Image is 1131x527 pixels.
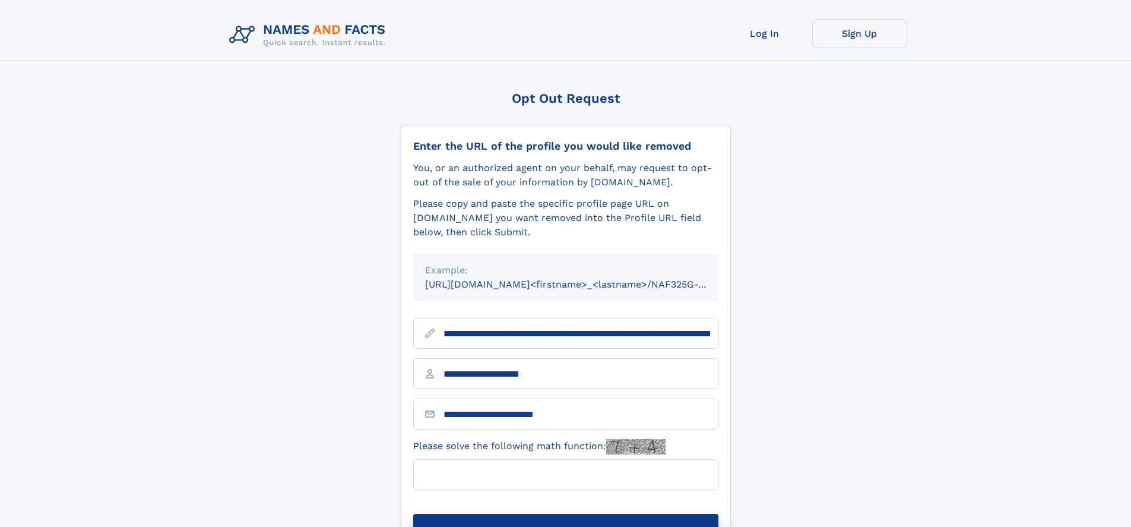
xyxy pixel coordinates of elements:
img: Logo Names and Facts [224,19,395,51]
div: Example: [425,263,707,277]
div: Please copy and paste the specific profile page URL on [DOMAIN_NAME] you want removed into the Pr... [413,197,718,239]
a: Log In [717,19,812,48]
a: Sign Up [812,19,907,48]
label: Please solve the following math function: [413,439,666,455]
div: You, or an authorized agent on your behalf, may request to opt-out of the sale of your informatio... [413,161,718,190]
div: Opt Out Request [401,91,731,106]
div: Enter the URL of the profile you would like removed [413,140,718,153]
small: [URL][DOMAIN_NAME]<firstname>_<lastname>/NAF325G-xxxxxxxx [425,279,741,290]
